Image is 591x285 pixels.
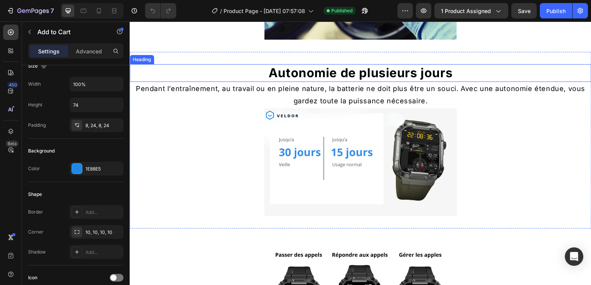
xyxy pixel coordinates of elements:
div: Shape [28,191,42,198]
button: 7 [3,3,57,18]
p: 7 [50,6,54,15]
div: Add... [85,249,122,256]
div: Background [28,147,55,154]
div: 450 [7,82,18,88]
button: Save [511,3,537,18]
div: Publish [546,7,566,15]
div: 8, 24, 8, 24 [85,122,122,129]
div: Width [28,81,41,88]
div: Color [28,165,40,172]
button: Publish [540,3,572,18]
div: Add... [85,209,122,216]
input: Auto [70,98,123,112]
span: 1 product assigned [441,7,491,15]
div: Padding [28,122,46,129]
span: Product Page - [DATE] 07:57:08 [224,7,305,15]
div: Height [28,101,42,108]
button: 1 product assigned [434,3,508,18]
img: gempages_577318064299705235-9fdb9284-f439-4217-a00e-7d9ca128cfa6.png [135,87,327,195]
iframe: Design area [130,22,591,285]
div: Corner [28,229,43,235]
span: Save [518,8,531,14]
div: Border [28,209,43,215]
div: 1E88E5 [85,166,122,172]
div: Undo/Redo [145,3,176,18]
div: 10, 10, 10, 10 [85,229,122,236]
p: Advanced [76,47,102,55]
div: Shadow [28,249,46,255]
div: Size [28,61,48,71]
input: Auto [70,77,123,91]
span: Published [331,7,352,14]
p: Add to Cart [37,27,103,36]
span: / [220,7,222,15]
p: Settings [38,47,60,55]
div: Icon [28,274,37,281]
div: Beta [6,141,18,147]
div: Open Intercom Messenger [565,247,583,266]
